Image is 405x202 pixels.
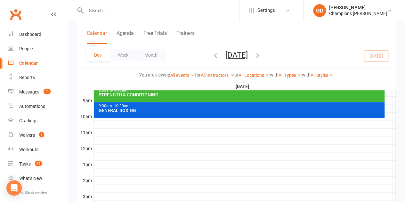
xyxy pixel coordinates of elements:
[117,30,134,44] button: Agenda
[19,176,42,181] div: What's New
[329,11,387,16] div: Champions [PERSON_NAME]
[313,4,326,17] div: GD
[19,133,35,138] div: Waivers
[77,176,93,184] th: 2pm
[19,118,37,123] div: Gradings
[98,104,383,108] div: 9:30am
[86,49,110,61] button: Day
[8,27,68,42] a: Dashboard
[19,89,39,94] div: Messages
[19,61,38,66] div: Calendar
[112,104,130,108] span: - 10:30am
[35,161,42,166] span: 45
[8,157,68,171] a: Tasks 45
[77,144,93,152] th: 12pm
[8,42,68,56] a: People
[302,72,311,77] strong: with
[195,72,201,77] strong: for
[77,192,93,200] th: 3pm
[234,72,239,77] strong: at
[176,30,195,44] button: Trainers
[19,46,33,51] div: People
[110,49,136,61] button: Week
[270,72,279,77] strong: with
[6,180,22,196] div: Open Intercom Messenger
[8,114,68,128] a: Gradings
[19,104,45,109] div: Automations
[239,73,270,78] a: All Locations
[77,112,93,120] th: 10am
[143,30,167,44] button: Free Trials
[77,128,93,136] th: 11am
[8,128,68,142] a: Waivers 1
[139,72,170,77] strong: You are viewing
[201,73,234,78] a: All Instructors
[170,73,195,78] a: All events
[136,49,166,61] button: Month
[8,70,68,85] a: Reports
[87,30,107,44] button: Calendar
[329,5,387,11] div: [PERSON_NAME]
[84,6,239,15] input: Search...
[93,83,393,91] th: [DATE]
[257,3,275,18] span: Settings
[19,161,31,166] div: Tasks
[311,73,334,78] a: All Styles
[77,96,93,104] th: 9am
[225,50,248,59] button: [DATE]
[44,89,51,94] span: 11
[19,32,41,37] div: Dashboard
[279,73,302,78] a: All Types
[8,99,68,114] a: Automations
[19,147,38,152] div: Workouts
[8,85,68,99] a: Messages 11
[98,108,383,113] div: GENERAL BOXING
[8,142,68,157] a: Workouts
[98,93,383,97] div: STRENGTH & CONDITIONING
[77,160,93,168] th: 1pm
[8,56,68,70] a: Calendar
[39,132,44,137] span: 1
[8,171,68,186] a: What's New
[19,75,35,80] div: Reports
[8,6,24,22] a: Clubworx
